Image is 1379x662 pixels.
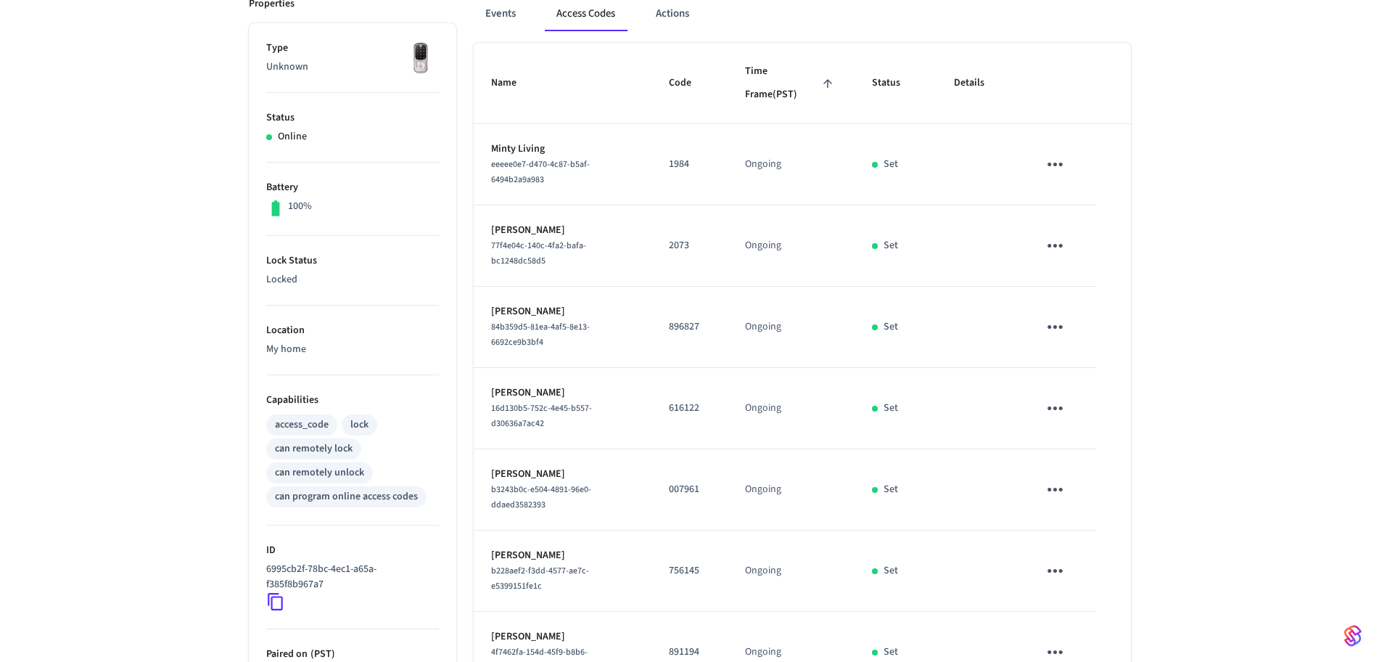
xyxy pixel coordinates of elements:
[266,562,433,592] p: 6995cb2f-78bc-4ec1-a65a-f385f8b967a7
[403,41,439,77] img: Yale Assure Touchscreen Wifi Smart Lock, Satin Nickel, Front
[669,319,710,335] p: 896827
[308,647,335,661] span: ( PST )
[275,489,418,504] div: can program online access codes
[669,645,710,660] p: 891194
[669,401,710,416] p: 616122
[266,253,439,269] p: Lock Status
[491,321,590,348] span: 84b359d5-81ea-4af5-8e13-6692ce9b3bf4
[266,393,439,408] p: Capabilities
[278,129,307,144] p: Online
[954,72,1003,94] span: Details
[275,465,364,481] div: can remotely unlock
[266,110,439,126] p: Status
[491,385,634,401] p: [PERSON_NAME]
[491,629,634,645] p: [PERSON_NAME]
[669,238,710,253] p: 2073
[288,199,312,214] p: 100%
[669,482,710,497] p: 007961
[491,142,634,157] p: Minty Living
[350,417,369,433] div: lock
[884,482,898,497] p: Set
[266,180,439,195] p: Battery
[491,402,592,430] span: 16d130b5-752c-4e45-b557-d30636a7ac42
[884,157,898,172] p: Set
[669,157,710,172] p: 1984
[884,645,898,660] p: Set
[872,72,919,94] span: Status
[884,401,898,416] p: Set
[745,60,837,106] span: Time Frame(PST)
[491,304,634,319] p: [PERSON_NAME]
[266,647,439,662] p: Paired on
[728,449,855,531] td: Ongoing
[266,543,439,558] p: ID
[491,158,590,186] span: eeeee0e7-d470-4c87-b5af-6494b2a9a983
[491,240,586,267] span: 77f4e04c-140c-4fa2-bafa-bc1248dc58d5
[491,223,634,238] p: [PERSON_NAME]
[266,342,439,357] p: My home
[728,287,855,368] td: Ongoing
[275,417,329,433] div: access_code
[266,41,439,56] p: Type
[728,368,855,449] td: Ongoing
[275,441,353,457] div: can remotely lock
[884,319,898,335] p: Set
[728,205,855,287] td: Ongoing
[1344,624,1362,647] img: SeamLogoGradient.69752ec5.svg
[266,272,439,287] p: Locked
[491,548,634,563] p: [PERSON_NAME]
[669,72,710,94] span: Code
[491,467,634,482] p: [PERSON_NAME]
[884,563,898,579] p: Set
[669,563,710,579] p: 756145
[884,238,898,253] p: Set
[491,483,591,511] span: b3243b0c-e504-4891-96e0-ddaed3582393
[491,565,589,592] span: b228aef2-f3dd-4577-ae7c-e5399151fe1c
[266,323,439,338] p: Location
[266,60,439,75] p: Unknown
[728,124,855,205] td: Ongoing
[728,531,855,612] td: Ongoing
[491,72,535,94] span: Name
